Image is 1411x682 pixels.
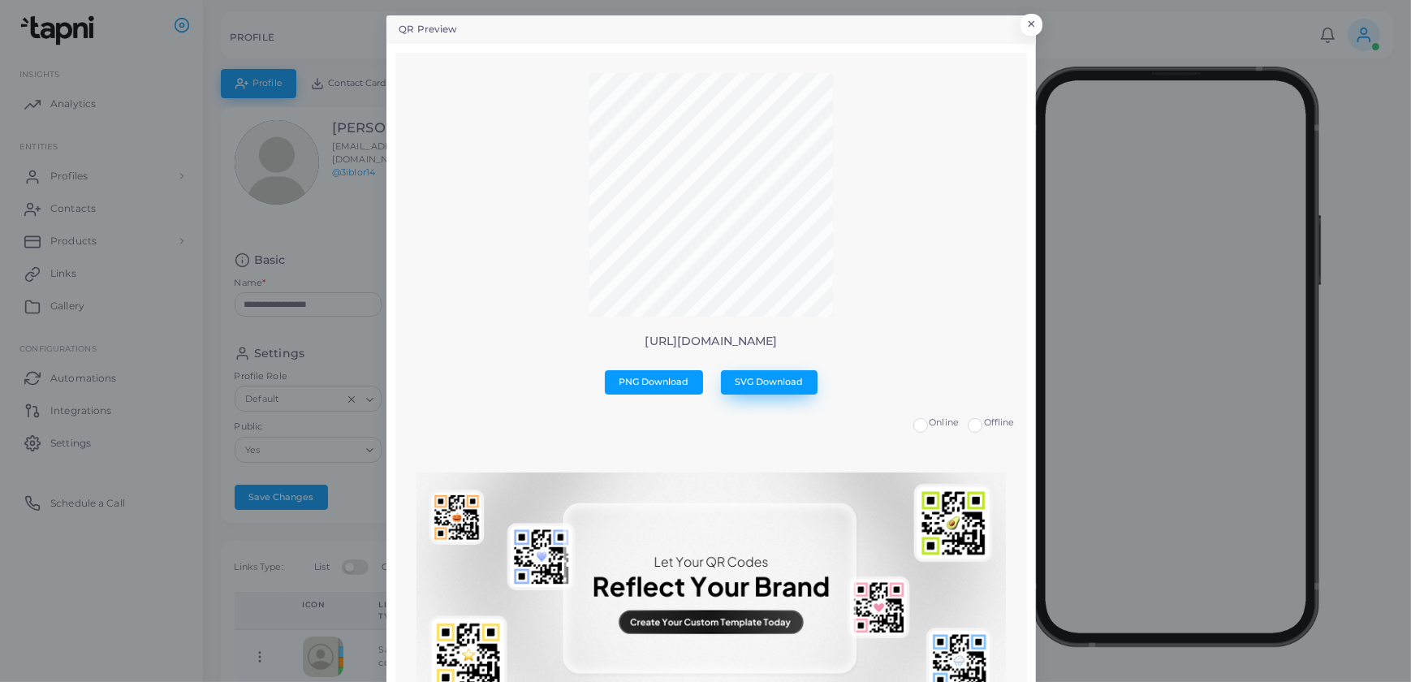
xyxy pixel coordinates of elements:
[721,370,818,395] button: SVG Download
[619,376,689,387] span: PNG Download
[736,376,804,387] span: SVG Download
[408,335,1014,348] p: [URL][DOMAIN_NAME]
[605,370,703,395] button: PNG Download
[929,417,959,428] span: Online
[1020,14,1042,35] button: Close
[399,23,457,37] h5: QR Preview
[984,417,1015,428] span: Offline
